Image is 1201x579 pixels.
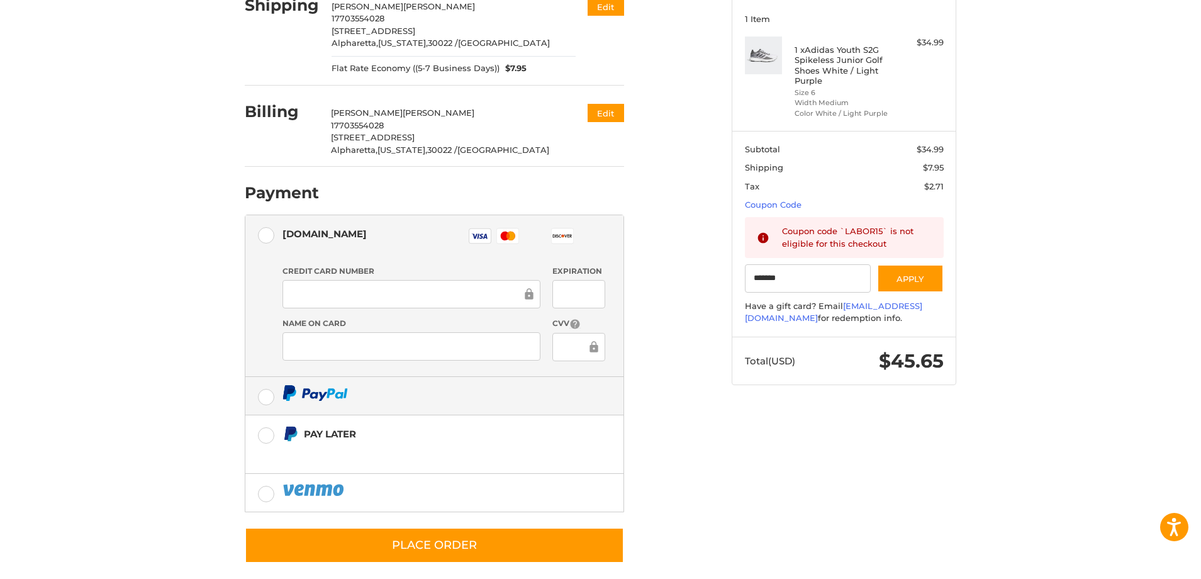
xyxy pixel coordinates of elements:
[331,132,415,142] span: [STREET_ADDRESS]
[745,14,944,24] h3: 1 Item
[588,104,624,122] button: Edit
[282,318,540,329] label: Name on Card
[282,223,367,244] div: [DOMAIN_NAME]
[1097,545,1201,579] iframe: Google Customer Reviews
[403,108,474,118] span: [PERSON_NAME]
[282,385,348,401] img: PayPal icon
[332,1,403,11] span: [PERSON_NAME]
[782,225,932,250] div: Coupon code `LABOR15` is not eligible for this checkout
[795,108,891,119] li: Color White / Light Purple
[428,38,458,48] span: 30022 /
[245,102,318,121] h2: Billing
[304,424,545,444] div: Pay Later
[745,300,944,325] div: Have a gift card? Email for redemption info.
[245,183,319,203] h2: Payment
[403,1,475,11] span: [PERSON_NAME]
[500,62,527,75] span: $7.95
[378,38,428,48] span: [US_STATE],
[924,181,944,191] span: $2.71
[879,349,944,373] span: $45.65
[282,482,347,498] img: PayPal icon
[332,13,384,23] span: 17703554028
[923,162,944,172] span: $7.95
[745,264,871,293] input: Gift Certificate or Coupon Code
[282,447,545,458] iframe: PayPal Message 1
[795,45,891,86] h4: 1 x Adidas Youth S2G Spikeless Junior Golf Shoes White / Light Purple
[917,144,944,154] span: $34.99
[552,266,605,277] label: Expiration
[332,26,415,36] span: [STREET_ADDRESS]
[282,426,298,442] img: Pay Later icon
[332,38,378,48] span: Alpharetta,
[552,318,605,330] label: CVV
[745,181,759,191] span: Tax
[894,37,944,49] div: $34.99
[427,145,457,155] span: 30022 /
[877,264,944,293] button: Apply
[282,266,540,277] label: Credit Card Number
[458,38,550,48] span: [GEOGRAPHIC_DATA]
[745,144,780,154] span: Subtotal
[745,355,795,367] span: Total (USD)
[795,98,891,108] li: Width Medium
[245,527,624,563] button: Place Order
[745,162,783,172] span: Shipping
[795,87,891,98] li: Size 6
[331,108,403,118] span: [PERSON_NAME]
[377,145,427,155] span: [US_STATE],
[331,120,384,130] span: 17703554028
[331,145,377,155] span: Alpharetta,
[745,200,802,210] a: Coupon Code
[457,145,549,155] span: [GEOGRAPHIC_DATA]
[332,62,500,75] span: Flat Rate Economy ((5-7 Business Days))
